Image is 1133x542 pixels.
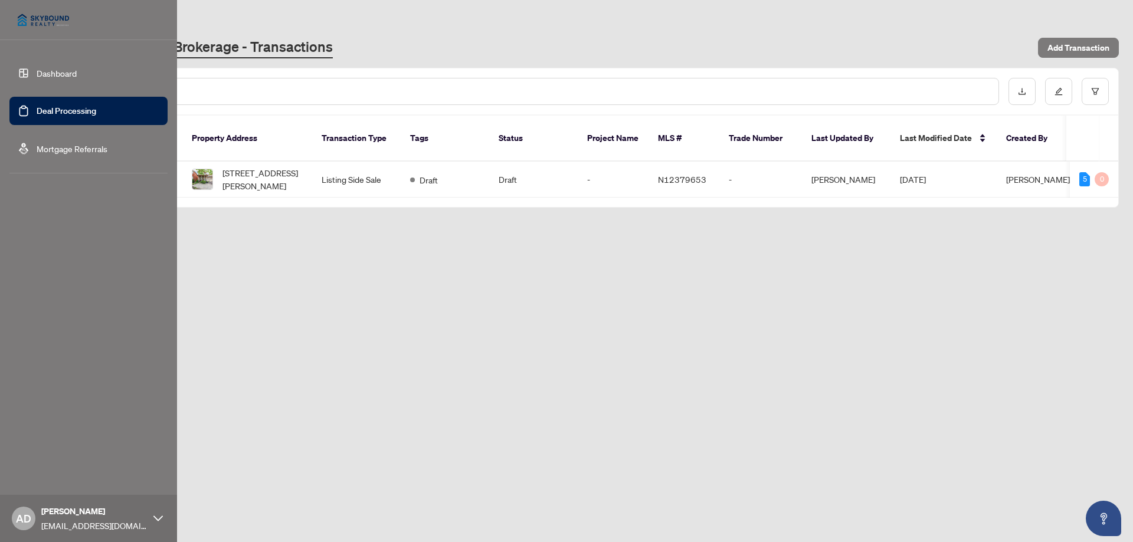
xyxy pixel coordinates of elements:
span: download [1018,87,1026,96]
span: AD [16,510,31,527]
td: [PERSON_NAME] [802,162,890,198]
th: Tags [401,116,489,162]
span: edit [1055,87,1063,96]
th: Transaction Type [312,116,401,162]
td: - [578,162,649,198]
th: Trade Number [719,116,802,162]
span: [PERSON_NAME] [41,505,148,518]
img: logo [9,6,77,34]
td: Listing Side Sale [312,162,401,198]
span: Draft [420,173,438,186]
span: filter [1091,87,1099,96]
th: Property Address [182,116,312,162]
span: [DATE] [900,174,926,185]
td: Draft [489,162,578,198]
th: Last Modified Date [890,116,997,162]
button: Add Transaction [1038,38,1119,58]
td: - [719,162,802,198]
th: Created By [997,116,1067,162]
button: edit [1045,78,1072,105]
th: Project Name [578,116,649,162]
img: thumbnail-img [192,169,212,189]
th: MLS # [649,116,719,162]
span: [EMAIL_ADDRESS][DOMAIN_NAME] [41,519,148,532]
a: Skybound Realty, Brokerage - Transactions [61,37,333,58]
th: Status [489,116,578,162]
a: Deal Processing [37,106,96,116]
span: [PERSON_NAME] [1006,174,1070,185]
a: Mortgage Referrals [37,143,107,154]
span: [STREET_ADDRESS][PERSON_NAME] [222,166,303,192]
th: Last Updated By [802,116,890,162]
div: 5 [1079,172,1090,186]
span: Last Modified Date [900,132,972,144]
button: download [1008,78,1036,105]
span: Add Transaction [1047,38,1109,57]
button: Open asap [1086,501,1121,536]
span: N12379653 [658,174,706,185]
a: Dashboard [37,68,77,78]
button: filter [1082,78,1109,105]
div: 0 [1095,172,1109,186]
